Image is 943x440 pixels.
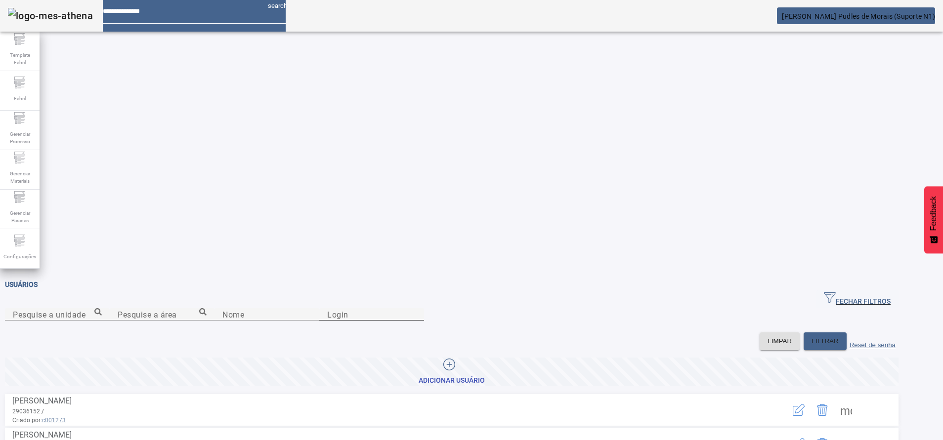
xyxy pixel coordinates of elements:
[804,332,847,350] button: FILTRAR
[834,398,858,422] button: Mais
[929,196,938,231] span: Feedback
[42,417,66,424] span: c001273
[12,396,72,405] span: [PERSON_NAME]
[5,127,35,148] span: Gerenciar Processo
[12,430,72,440] span: [PERSON_NAME]
[327,310,348,319] mat-label: Login
[5,206,35,227] span: Gerenciar Paradas
[5,358,899,386] button: Adicionar Usuário
[222,310,244,319] mat-label: Nome
[850,341,896,349] label: Reset de senha
[13,309,102,320] input: Number
[5,167,35,188] span: Gerenciar Materiais
[847,332,899,350] button: Reset de senha
[118,309,207,320] input: Number
[0,250,39,263] span: Configurações
[760,332,800,350] button: LIMPAR
[8,8,93,24] img: logo-mes-athena
[824,292,891,307] span: FECHAR FILTROS
[5,48,35,69] span: Template Fabril
[118,310,177,319] mat-label: Pesquise a área
[816,290,899,308] button: FECHAR FILTROS
[811,398,834,422] button: Delete
[12,408,44,415] span: 29036152 /
[13,310,86,319] mat-label: Pesquise a unidade
[924,186,943,253] button: Feedback - Mostrar pesquisa
[11,92,29,105] span: Fabril
[812,336,839,346] span: FILTRAR
[419,376,485,386] div: Adicionar Usuário
[12,416,749,425] span: Criado por:
[5,280,38,288] span: Usuários
[782,12,935,20] span: [PERSON_NAME] Pudles de Morais (Suporte N1)
[768,336,792,346] span: LIMPAR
